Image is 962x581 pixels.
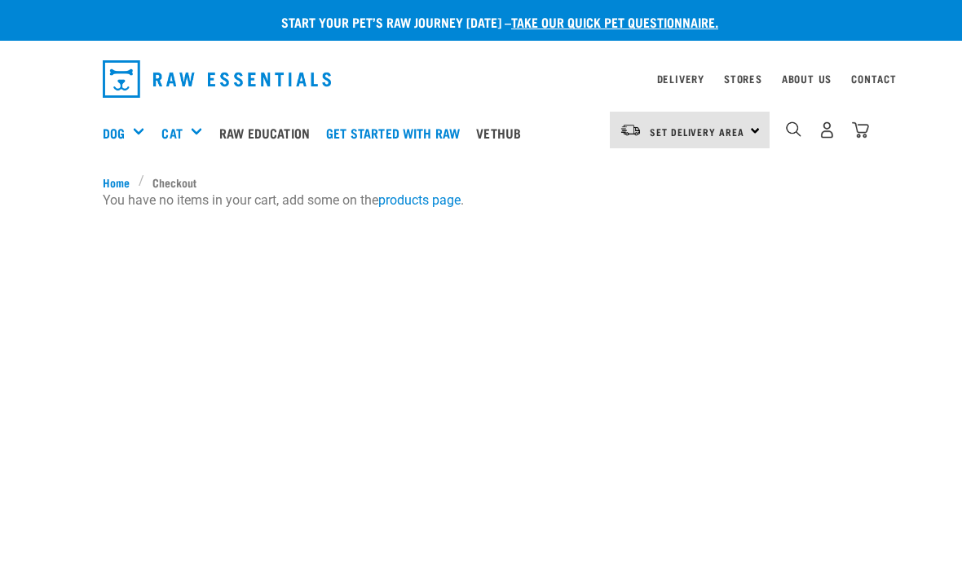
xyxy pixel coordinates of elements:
[819,121,836,139] img: user.png
[161,123,182,143] a: Cat
[620,123,642,138] img: van-moving.png
[511,18,718,25] a: take our quick pet questionnaire.
[103,174,139,191] a: Home
[851,76,897,81] a: Contact
[378,192,461,208] a: products page
[322,100,472,165] a: Get started with Raw
[657,76,704,81] a: Delivery
[724,76,762,81] a: Stores
[782,76,832,81] a: About Us
[103,123,125,143] a: Dog
[215,100,322,165] a: Raw Education
[650,129,744,134] span: Set Delivery Area
[103,174,859,191] nav: breadcrumbs
[90,54,872,104] nav: dropdown navigation
[103,191,859,210] p: You have no items in your cart, add some on the .
[472,100,533,165] a: Vethub
[786,121,801,137] img: home-icon-1@2x.png
[852,121,869,139] img: home-icon@2x.png
[103,60,331,98] img: Raw Essentials Logo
